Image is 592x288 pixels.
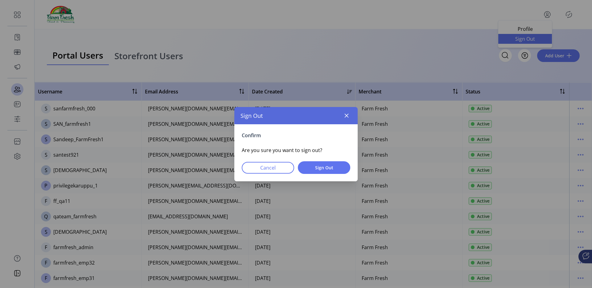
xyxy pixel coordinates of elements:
p: Confirm [242,132,350,139]
button: Sign Out [298,161,350,174]
button: Cancel [242,162,294,173]
span: Sign Out [306,164,342,171]
span: Sign Out [240,111,263,120]
span: Cancel [250,164,286,171]
p: Are you sure you want to sign out? [242,146,350,154]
